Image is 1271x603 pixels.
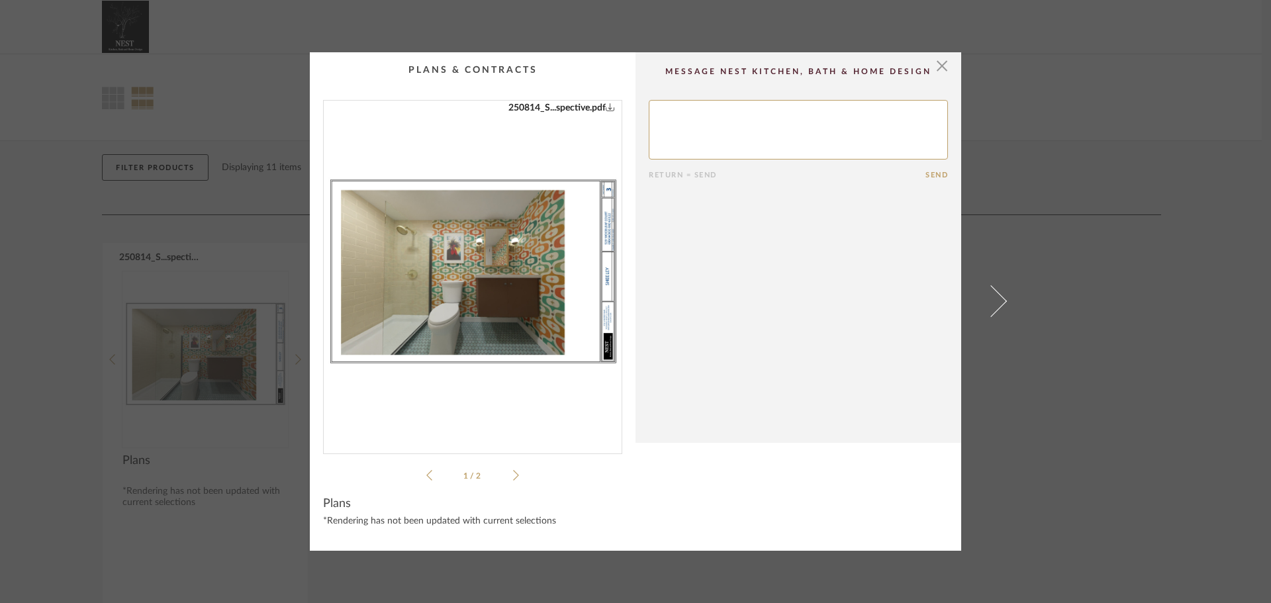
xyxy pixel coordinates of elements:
[925,171,948,179] button: Send
[323,496,351,511] span: Plans
[324,101,622,443] div: 0
[323,516,622,527] div: *Rendering has not been updated with current selections
[470,472,476,480] span: /
[649,171,925,179] div: Return = Send
[508,101,615,115] a: 250814_S...spective.pdf
[929,52,955,79] button: Close
[463,472,470,480] span: 1
[476,472,483,480] span: 2
[324,101,622,443] img: 777861c0-8f01-46d5-9b7c-e1e682c2c1c0_1000x1000.jpg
